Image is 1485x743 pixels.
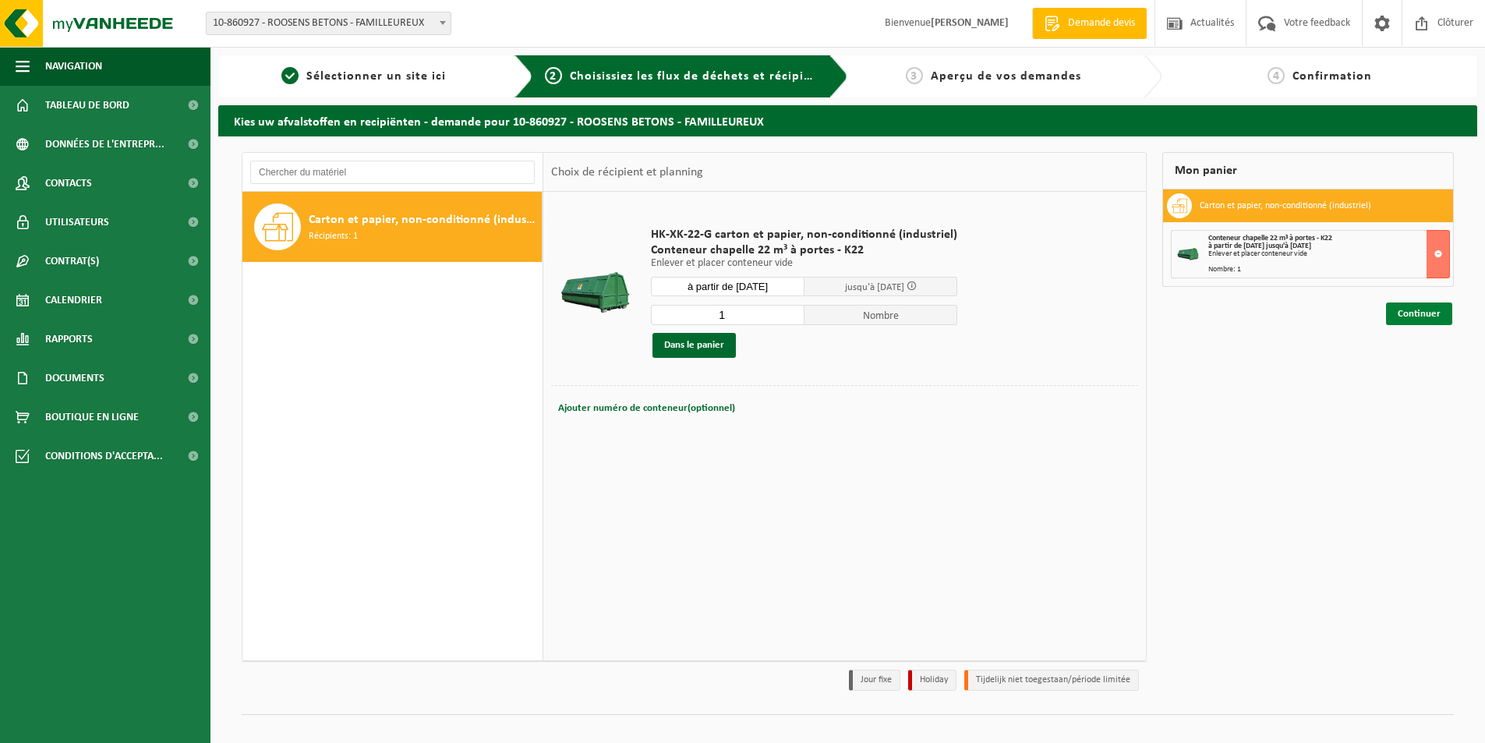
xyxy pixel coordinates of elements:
span: 10-860927 - ROOSENS BETONS - FAMILLEUREUX [206,12,451,35]
span: 1 [281,67,299,84]
div: Choix de récipient et planning [543,153,711,192]
span: jusqu'à [DATE] [845,282,904,292]
span: Conteneur chapelle 22 m³ à portes - K22 [651,242,957,258]
span: Nombre [804,305,958,325]
button: Carton et papier, non-conditionné (industriel) Récipients: 1 [242,192,543,262]
span: Documents [45,359,104,398]
button: Dans le panier [652,333,736,358]
button: Ajouter numéro de conteneur(optionnel) [557,398,737,419]
span: Demande devis [1064,16,1139,31]
strong: [PERSON_NAME] [931,17,1009,29]
h3: Carton et papier, non-conditionné (industriel) [1200,193,1371,218]
input: Sélectionnez date [651,277,804,296]
span: Contacts [45,164,92,203]
li: Jour fixe [849,670,900,691]
span: 3 [906,67,923,84]
span: 2 [545,67,562,84]
a: Continuer [1386,303,1452,325]
div: Enlever et placer conteneur vide [1208,250,1449,258]
div: Mon panier [1162,152,1454,189]
strong: à partir de [DATE] jusqu'à [DATE] [1208,242,1311,250]
span: Confirmation [1292,70,1372,83]
span: Aperçu de vos demandes [931,70,1081,83]
a: 1Sélectionner un site ici [226,67,502,86]
input: Chercher du matériel [250,161,535,184]
span: Choisissiez les flux de déchets et récipients [570,70,829,83]
span: Contrat(s) [45,242,99,281]
span: Sélectionner un site ici [306,70,446,83]
li: Holiday [908,670,956,691]
h2: Kies uw afvalstoffen en recipiënten - demande pour 10-860927 - ROOSENS BETONS - FAMILLEUREUX [218,105,1477,136]
span: Données de l'entrepr... [45,125,164,164]
p: Enlever et placer conteneur vide [651,258,957,269]
span: 4 [1268,67,1285,84]
span: Rapports [45,320,93,359]
span: HK-XK-22-G carton et papier, non-conditionné (industriel) [651,227,957,242]
span: Conteneur chapelle 22 m³ à portes - K22 [1208,234,1332,242]
span: Carton et papier, non-conditionné (industriel) [309,211,538,229]
span: Récipients: 1 [309,229,358,244]
a: Demande devis [1032,8,1147,39]
span: Tableau de bord [45,86,129,125]
span: Utilisateurs [45,203,109,242]
div: Nombre: 1 [1208,266,1449,274]
span: Conditions d'accepta... [45,437,163,476]
span: Ajouter numéro de conteneur(optionnel) [558,403,735,413]
li: Tijdelijk niet toegestaan/période limitée [964,670,1139,691]
span: Navigation [45,47,102,86]
span: Calendrier [45,281,102,320]
span: 10-860927 - ROOSENS BETONS - FAMILLEUREUX [207,12,451,34]
span: Boutique en ligne [45,398,139,437]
